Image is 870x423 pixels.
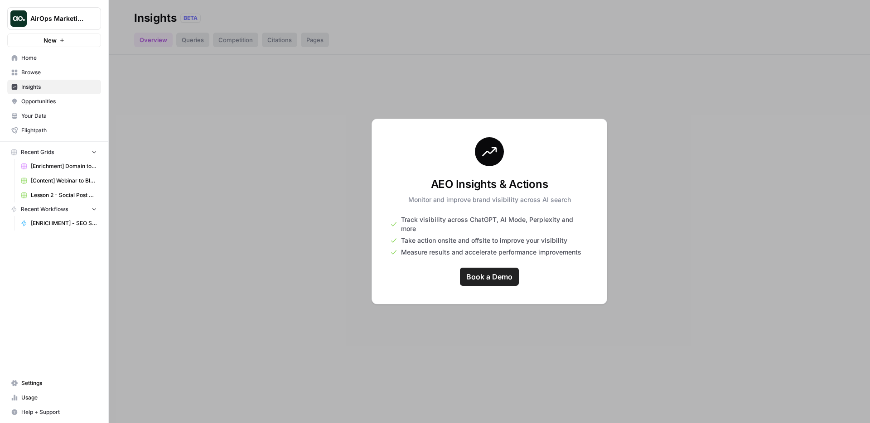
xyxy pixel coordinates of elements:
span: Help + Support [21,408,97,416]
a: Your Data [7,109,101,123]
span: Home [21,54,97,62]
span: Lesson 2 - Social Post Generator Grid [31,191,97,199]
a: Book a Demo [460,268,519,286]
span: Measure results and accelerate performance improvements [401,248,581,257]
span: Flightpath [21,126,97,135]
button: Help + Support [7,405,101,419]
span: Usage [21,394,97,402]
a: Lesson 2 - Social Post Generator Grid [17,188,101,202]
a: [Enrichment] Domain to SEO Stats [17,159,101,173]
span: Track visibility across ChatGPT, AI Mode, Perplexity and more [401,215,589,233]
a: [Content] Webinar to Blog Post Grid [17,173,101,188]
span: Book a Demo [466,271,512,282]
span: New [43,36,57,45]
span: Recent Grids [21,148,54,156]
button: New [7,34,101,47]
button: Recent Grids [7,145,101,159]
span: [Enrichment] Domain to SEO Stats [31,162,97,170]
span: Browse [21,68,97,77]
button: Workspace: AirOps Marketing [7,7,101,30]
span: Your Data [21,112,97,120]
a: Browse [7,65,101,80]
span: [Content] Webinar to Blog Post Grid [31,177,97,185]
a: [ENRICHMENT] - SEO Stats for Domain [17,216,101,231]
a: Home [7,51,101,65]
a: Insights [7,80,101,94]
span: Take action onsite and offsite to improve your visibility [401,236,567,245]
a: Opportunities [7,94,101,109]
button: Recent Workflows [7,202,101,216]
a: Flightpath [7,123,101,138]
h3: AEO Insights & Actions [408,177,571,192]
span: Opportunities [21,97,97,106]
span: [ENRICHMENT] - SEO Stats for Domain [31,219,97,227]
p: Monitor and improve brand visibility across AI search [408,195,571,204]
span: Settings [21,379,97,387]
img: AirOps Marketing Logo [10,10,27,27]
span: Insights [21,83,97,91]
span: AirOps Marketing [30,14,85,23]
a: Settings [7,376,101,390]
span: Recent Workflows [21,205,68,213]
a: Usage [7,390,101,405]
